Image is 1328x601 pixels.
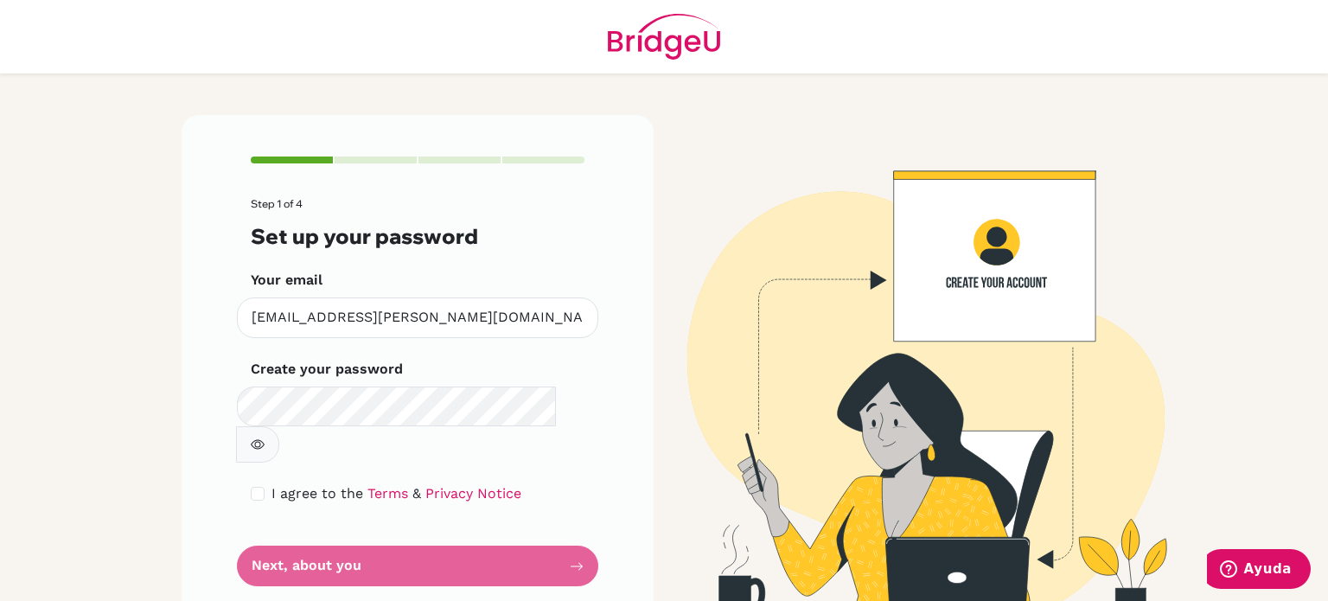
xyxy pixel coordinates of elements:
[251,270,322,291] label: Your email
[251,197,303,210] span: Step 1 of 4
[251,359,403,380] label: Create your password
[237,297,598,338] input: Insert your email*
[412,485,421,502] span: &
[1207,549,1311,592] iframe: Abre un widget desde donde se puede obtener más información
[251,224,584,249] h3: Set up your password
[425,485,521,502] a: Privacy Notice
[271,485,363,502] span: I agree to the
[367,485,408,502] a: Terms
